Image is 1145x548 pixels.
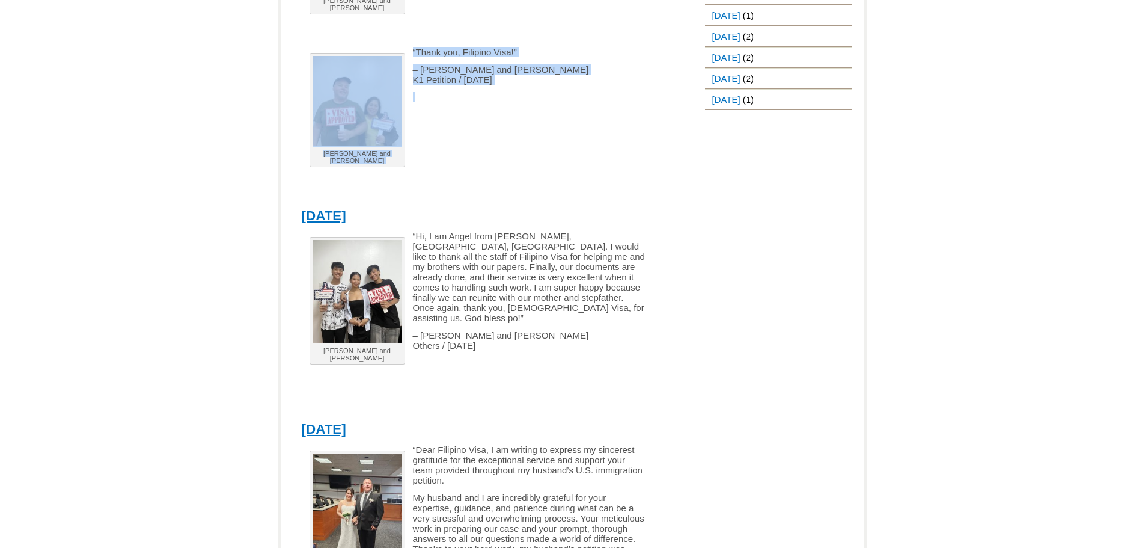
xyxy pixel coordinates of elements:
[705,5,743,25] a: [DATE]
[705,89,852,110] li: (1)
[705,48,743,67] a: [DATE]
[313,56,402,146] img: Leonard and Leah
[313,240,402,343] img: James and Lucy
[313,150,402,164] p: [PERSON_NAME] and [PERSON_NAME]
[413,64,589,85] span: – [PERSON_NAME] and [PERSON_NAME] K1 Petition / [DATE]
[302,422,346,437] a: [DATE]
[302,47,647,57] p: “Thank you, Filipino Visa!”
[705,26,743,46] a: [DATE]
[705,90,743,109] a: [DATE]
[705,68,852,89] li: (2)
[302,231,647,323] p: “Hi, I am Angel from [PERSON_NAME], [GEOGRAPHIC_DATA], [GEOGRAPHIC_DATA]. I would like to thank a...
[313,347,402,362] p: [PERSON_NAME] and [PERSON_NAME]
[705,47,852,68] li: (2)
[302,208,346,223] a: [DATE]
[413,330,589,351] span: – [PERSON_NAME] and [PERSON_NAME] Others / [DATE]
[705,5,852,26] li: (1)
[705,26,852,47] li: (2)
[705,69,743,88] a: [DATE]
[302,445,647,485] p: “Dear Filipino Visa, I am writing to express my sincerest gratitude for the exceptional service a...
